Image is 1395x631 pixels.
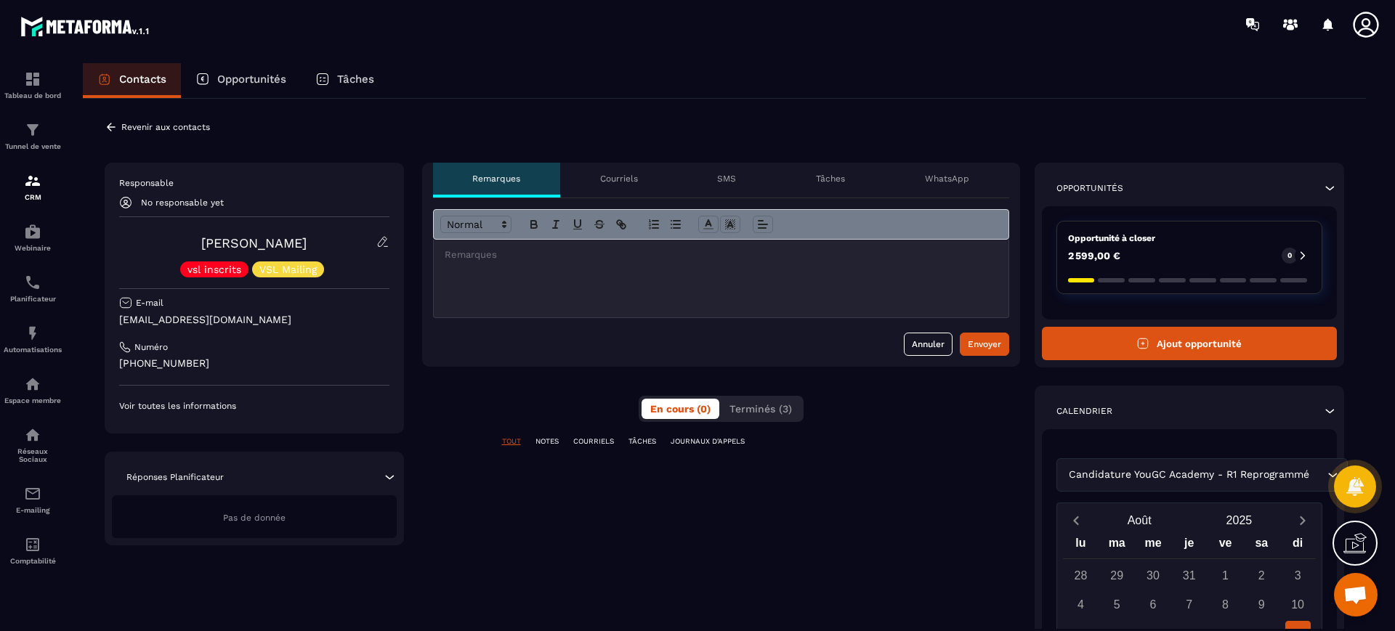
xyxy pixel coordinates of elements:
[1176,563,1202,588] div: 31
[4,525,62,576] a: accountantaccountantComptabilité
[1140,563,1165,588] div: 30
[925,173,969,184] p: WhatsApp
[119,313,389,327] p: [EMAIL_ADDRESS][DOMAIN_NAME]
[1066,467,1313,483] span: Candidature YouGC Academy - R1 Reprogrammé
[1249,592,1274,617] div: 9
[119,400,389,412] p: Voir toutes les informations
[904,333,953,356] button: Annuler
[4,91,62,99] p: Tableau de bord
[535,436,559,447] p: NOTES
[201,235,307,251] a: [PERSON_NAME]
[1068,592,1093,617] div: 4
[187,264,241,274] p: vsl inscrits
[24,536,41,553] img: accountant
[1243,533,1279,558] div: sa
[642,399,719,419] button: En cours (0)
[1090,508,1189,533] button: Open months overlay
[573,436,614,447] p: COURRIELS
[217,73,286,86] p: Opportunités
[4,142,62,150] p: Tunnel de vente
[4,365,62,415] a: automationsautomationsEspace membre
[1279,533,1316,558] div: di
[1056,182,1123,194] p: Opportunités
[4,557,62,565] p: Comptabilité
[729,403,792,415] span: Terminés (3)
[1249,563,1274,588] div: 2
[20,13,151,39] img: logo
[24,426,41,444] img: social-network
[24,70,41,88] img: formation
[83,63,181,98] a: Contacts
[4,193,62,201] p: CRM
[1140,592,1165,617] div: 6
[1042,327,1338,360] button: Ajout opportunité
[1068,563,1093,588] div: 28
[4,295,62,303] p: Planificateur
[119,357,389,370] p: [PHONE_NUMBER]
[1213,592,1238,617] div: 8
[472,173,520,184] p: Remarques
[24,375,41,393] img: automations
[502,436,521,447] p: TOUT
[600,173,638,184] p: Courriels
[1135,533,1171,558] div: me
[4,396,62,404] p: Espace membre
[223,513,286,523] span: Pas de donnée
[1068,232,1311,244] p: Opportunité à closer
[1104,563,1130,588] div: 29
[1063,533,1099,558] div: lu
[1171,533,1208,558] div: je
[4,506,62,514] p: E-mailing
[134,341,168,353] p: Numéro
[24,223,41,240] img: automations
[1104,592,1130,617] div: 5
[628,436,656,447] p: TÂCHES
[136,297,163,309] p: E-mail
[816,173,845,184] p: Tâches
[181,63,301,98] a: Opportunités
[119,73,166,86] p: Contacts
[121,122,210,132] p: Revenir aux contacts
[4,415,62,474] a: social-networksocial-networkRéseaux Sociaux
[1189,508,1289,533] button: Open years overlay
[4,314,62,365] a: automationsautomationsAutomatisations
[24,121,41,139] img: formation
[1213,563,1238,588] div: 1
[4,474,62,525] a: emailemailE-mailing
[717,173,736,184] p: SMS
[141,198,224,208] p: No responsable yet
[1285,592,1311,617] div: 10
[1287,251,1292,261] p: 0
[1176,592,1202,617] div: 7
[1056,405,1112,417] p: Calendrier
[650,403,711,415] span: En cours (0)
[4,161,62,212] a: formationformationCRM
[4,244,62,252] p: Webinaire
[4,447,62,463] p: Réseaux Sociaux
[1334,573,1378,616] a: Ouvrir le chat
[1208,533,1244,558] div: ve
[126,471,224,483] p: Réponses Planificateur
[1056,458,1348,492] div: Search for option
[4,263,62,314] a: schedulerschedulerPlanificateur
[960,333,1009,356] button: Envoyer
[4,60,62,110] a: formationformationTableau de bord
[119,177,389,189] p: Responsable
[4,110,62,161] a: formationformationTunnel de vente
[968,337,1001,351] div: Envoyer
[24,325,41,342] img: automations
[337,73,374,86] p: Tâches
[301,63,389,98] a: Tâches
[4,346,62,354] p: Automatisations
[1068,251,1120,261] p: 2 599,00 €
[721,399,801,419] button: Terminés (3)
[1099,533,1135,558] div: ma
[24,485,41,502] img: email
[1313,467,1324,483] input: Search for option
[4,212,62,263] a: automationsautomationsWebinaire
[1285,563,1311,588] div: 3
[259,264,317,274] p: VSL Mailing
[1289,510,1316,530] button: Next month
[24,274,41,291] img: scheduler
[24,172,41,190] img: formation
